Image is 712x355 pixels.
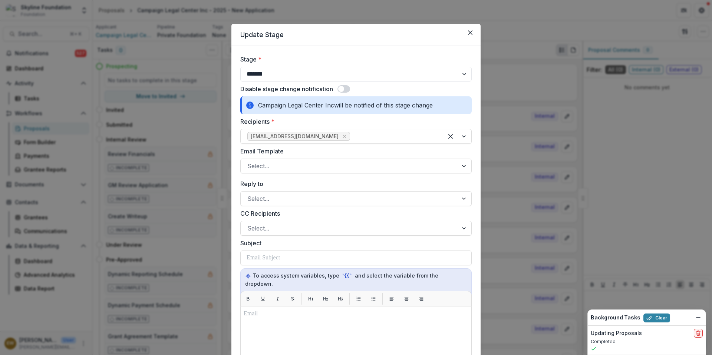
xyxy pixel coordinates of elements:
[257,293,269,305] button: Underline
[287,293,299,305] button: Strikethrough
[320,293,332,305] button: H2
[341,272,353,280] code: `{{`
[643,313,670,322] button: Clear
[386,293,398,305] button: Align left
[464,27,476,39] button: Close
[231,24,481,46] header: Update Stage
[591,315,640,321] h2: Background Tasks
[272,293,284,305] button: Italic
[240,239,467,248] label: Subject
[240,84,333,93] label: Disable stage change notification
[334,293,346,305] button: H3
[240,96,472,114] div: Campaign Legal Center Inc will be notified of this stage change
[240,179,467,188] label: Reply to
[353,293,365,305] button: List
[240,117,467,126] label: Recipients
[591,338,703,345] p: Completed
[591,330,642,336] h2: Updating Proposals
[245,272,467,288] p: To access system variables, type and select the variable from the dropdown.
[305,293,317,305] button: H1
[694,313,703,322] button: Dismiss
[240,147,467,156] label: Email Template
[242,293,254,305] button: Bold
[445,130,456,142] div: Clear selected options
[341,133,348,140] div: Remove rseder@campaignlegalcenter.org
[367,293,379,305] button: List
[240,209,467,218] label: CC Recipients
[251,133,339,140] span: [EMAIL_ADDRESS][DOMAIN_NAME]
[240,55,467,64] label: Stage
[400,293,412,305] button: Align center
[415,293,427,305] button: Align right
[694,329,703,338] button: delete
